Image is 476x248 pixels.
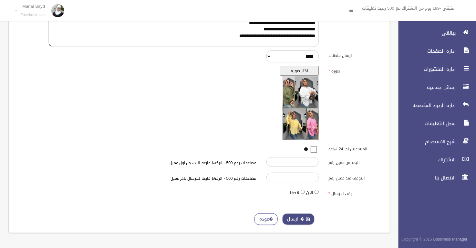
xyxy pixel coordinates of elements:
a: اداره الردود المخصصه [393,98,476,113]
h6: مضاعفات رقم 500 - اتركها فارغه للارسال لاخر عميل [111,177,257,181]
label: المتفاعلين اخر 24 ساعه [324,144,386,153]
a: بياناتى [393,26,476,40]
strong: Bussiness Manager [433,236,468,243]
a: الاتصال بنا [393,171,476,185]
span: سجل التعليقات [393,120,458,127]
span: بياناتى [393,30,458,36]
label: الان [306,189,313,197]
a: شرح الاستخدام [393,135,476,149]
small: Facebook User [20,13,47,17]
span: الاشتراك [393,156,458,163]
button: ارسال [282,213,315,225]
label: التوقف عند عميل رقم [324,173,386,182]
label: البدء من عميل رقم [324,157,386,166]
span: الاتصال بنا [393,175,458,181]
span: اداره المنشورات [393,66,458,72]
a: اداره الصفحات [393,44,476,58]
label: لاحقا [290,189,299,197]
a: عوده [254,213,278,225]
span: اداره الصفحات [393,48,458,54]
img: معاينه الصوره [283,76,319,140]
a: اداره المنشورات [393,62,476,76]
label: ارسال ملحقات [324,50,386,59]
label: صوره [324,66,386,75]
label: وقت الارسال [324,189,386,198]
span: رسائل جماعيه [393,84,458,91]
a: رسائل جماعيه [393,80,476,94]
a: سجل التعليقات [393,116,476,131]
h6: مضاعفات رقم 500 - اتركها فارغه للبدء من اول عميل [111,161,257,165]
p: Manal Sayd [20,4,47,9]
span: Copyright © 2015 [401,236,432,243]
span: شرح الاستخدام [393,138,458,145]
span: اداره الردود المخصصه [393,102,458,109]
a: الاشتراك [393,153,476,167]
button: اختر صوره [280,66,319,76]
